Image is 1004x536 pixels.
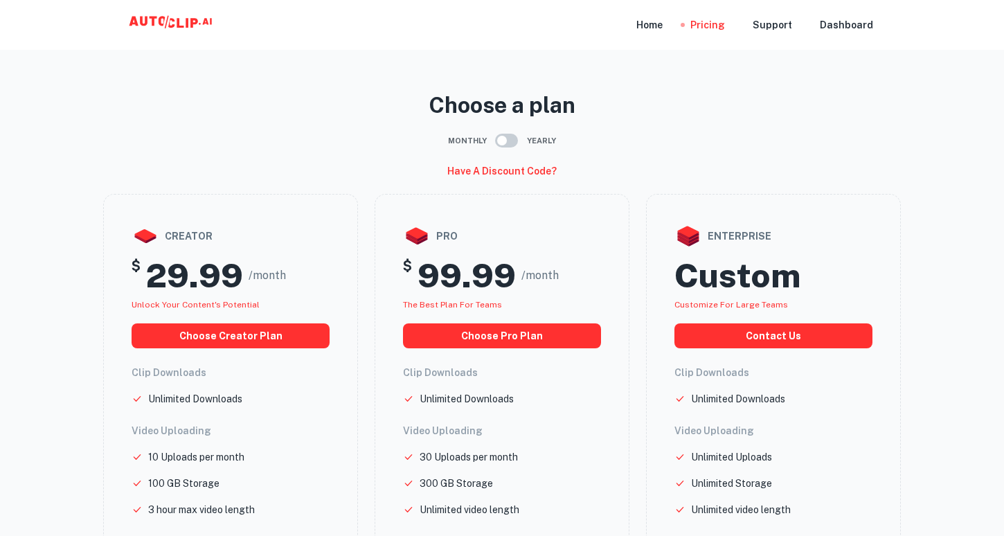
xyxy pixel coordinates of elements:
span: /month [249,267,286,284]
p: Unlimited video length [420,502,519,517]
p: 10 Uploads per month [148,449,244,465]
span: Unlock your Content's potential [132,300,260,310]
span: Customize for large teams [674,300,788,310]
p: Unlimited Downloads [691,391,785,407]
div: creator [132,222,330,250]
h6: Video Uploading [403,423,601,438]
h6: Clip Downloads [132,365,330,380]
span: /month [521,267,559,284]
button: choose pro plan [403,323,601,348]
button: Have a discount code? [442,159,562,183]
span: Monthly [448,135,487,147]
p: 100 GB Storage [148,476,219,491]
span: Yearly [527,135,556,147]
h5: $ [132,256,141,296]
h2: Custom [674,256,800,296]
h6: Video Uploading [132,423,330,438]
p: Unlimited Downloads [148,391,242,407]
button: Contact us [674,323,872,348]
h2: 29.99 [146,256,243,296]
h6: Have a discount code? [447,163,557,179]
div: pro [403,222,601,250]
p: Choose a plan [103,89,901,122]
h6: Clip Downloads [674,365,872,380]
p: Unlimited Storage [691,476,772,491]
div: enterprise [674,222,872,250]
h2: 99.99 [418,256,516,296]
p: 3 hour max video length [148,502,255,517]
button: choose creator plan [132,323,330,348]
h6: Video Uploading [674,423,872,438]
p: 300 GB Storage [420,476,493,491]
p: Unlimited video length [691,502,791,517]
p: Unlimited Uploads [691,449,772,465]
p: 30 Uploads per month [420,449,518,465]
h5: $ [403,256,412,296]
span: The best plan for teams [403,300,502,310]
h6: Clip Downloads [403,365,601,380]
p: Unlimited Downloads [420,391,514,407]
